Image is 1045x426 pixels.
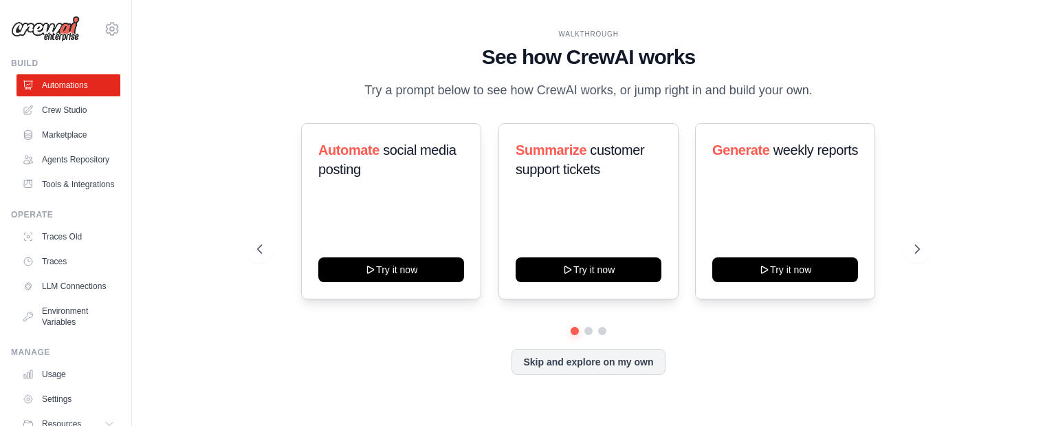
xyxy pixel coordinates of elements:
span: customer support tickets [516,142,644,177]
span: Summarize [516,142,586,158]
a: Traces [16,251,120,273]
button: Try it now [712,257,858,282]
span: weekly reports [773,142,858,158]
div: Operate [11,209,120,220]
button: Try it now [318,257,464,282]
div: Build [11,58,120,69]
a: Traces Old [16,226,120,248]
a: Agents Repository [16,149,120,171]
span: Automate [318,142,379,158]
a: Usage [16,363,120,385]
span: Generate [712,142,770,158]
a: Settings [16,388,120,410]
a: Tools & Integrations [16,173,120,195]
button: Skip and explore on my own [511,349,665,375]
p: Try a prompt below to see how CrewAI works, or jump right in and build your own. [357,81,819,100]
h1: See how CrewAI works [257,45,919,70]
img: Logo [11,16,80,42]
a: Automations [16,74,120,96]
div: WALKTHROUGH [257,29,919,39]
a: Crew Studio [16,99,120,121]
a: Marketplace [16,124,120,146]
a: Environment Variables [16,300,120,333]
div: Manage [11,347,120,358]
span: social media posting [318,142,456,177]
a: LLM Connections [16,275,120,297]
button: Try it now [516,257,661,282]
